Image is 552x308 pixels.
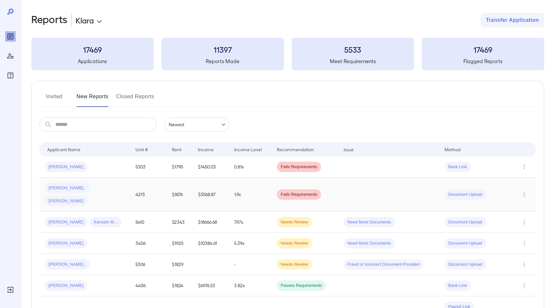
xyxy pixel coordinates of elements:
td: 5306 [130,254,167,275]
div: Income [198,145,214,153]
button: Row Actions [519,238,530,248]
span: [PERSON_NAME] [45,164,87,170]
td: - [229,254,272,275]
td: $1925 [167,233,192,254]
span: Passes Requirements [277,283,326,289]
h5: Flagged Reports [422,57,544,65]
span: [PERSON_NAME].. [45,185,90,191]
div: Method [445,145,460,153]
td: $2343 [167,212,192,233]
span: Needs Review [277,261,312,268]
h3: 17469 [422,44,544,55]
td: 1.9x [229,178,272,212]
h5: Applications [31,57,154,65]
div: Manage Users [5,51,16,61]
td: 4213 [130,178,167,212]
td: $1795 [167,156,192,178]
td: 5303 [130,156,167,178]
span: [PERSON_NAME] [45,283,87,289]
span: Need More Documents [344,219,395,225]
h3: 11397 [162,44,284,55]
div: Income Level [234,145,262,153]
button: Invited [39,91,69,107]
div: Rent [172,145,182,153]
span: Karoulin M... [90,219,121,225]
h3: 5533 [292,44,414,55]
span: Document Upload [445,219,486,225]
span: Document Upload [445,261,486,268]
p: Klara [76,15,94,25]
button: Row Actions [519,280,530,291]
span: [PERSON_NAME] [45,198,87,204]
button: New Reports [77,91,108,107]
h3: 17469 [31,44,154,55]
div: FAQ [5,70,16,81]
span: [PERSON_NAME].. [45,261,90,268]
div: Issue [344,145,354,153]
button: Transfer Application [481,13,544,27]
span: [PERSON_NAME] [45,219,87,225]
td: $1450.03 [193,156,229,178]
div: Log Out [5,285,16,295]
h2: Reports [31,13,67,27]
h5: Reports Made [162,57,284,65]
span: Fails Requirements [277,192,321,198]
span: Needs Review [277,219,312,225]
td: 4406 [130,275,167,296]
div: Newest [164,117,230,132]
td: 0.81x [229,156,272,178]
td: 5410 [130,212,167,233]
span: Document Upload [445,240,486,247]
div: Recommendation [277,145,314,153]
span: Bank Link [445,164,471,170]
button: Row Actions [519,162,530,172]
span: Bank Link [445,283,471,289]
span: Fails Requirements [277,164,321,170]
button: Row Actions [519,217,530,227]
span: Needs Review [277,240,312,247]
span: Fraud or Incorrect Document Provided [344,261,423,268]
td: $1829 [167,254,192,275]
td: $3568.87 [193,178,229,212]
td: 3.82x [229,275,272,296]
h5: Meet Requirements [292,57,414,65]
td: $1876 [167,178,192,212]
span: Need More Documents [344,240,395,247]
td: $6976.53 [193,275,229,296]
td: $18666.68 [193,212,229,233]
button: Row Actions [519,259,530,270]
td: 5.39x [229,233,272,254]
summary: 17469Applications11397Reports Made5533Meet Requirements17469Flagged Reports [31,38,544,70]
td: 3406 [130,233,167,254]
span: [PERSON_NAME] [45,240,87,247]
div: Reports [5,31,16,42]
span: Document Upload [445,192,486,198]
div: Unit # [135,145,148,153]
td: $10384.61 [193,233,229,254]
button: Row Actions [519,189,530,200]
div: Applicant Name [47,145,80,153]
td: $1824 [167,275,192,296]
button: Closed Reports [116,91,154,107]
td: 7.97x [229,212,272,233]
